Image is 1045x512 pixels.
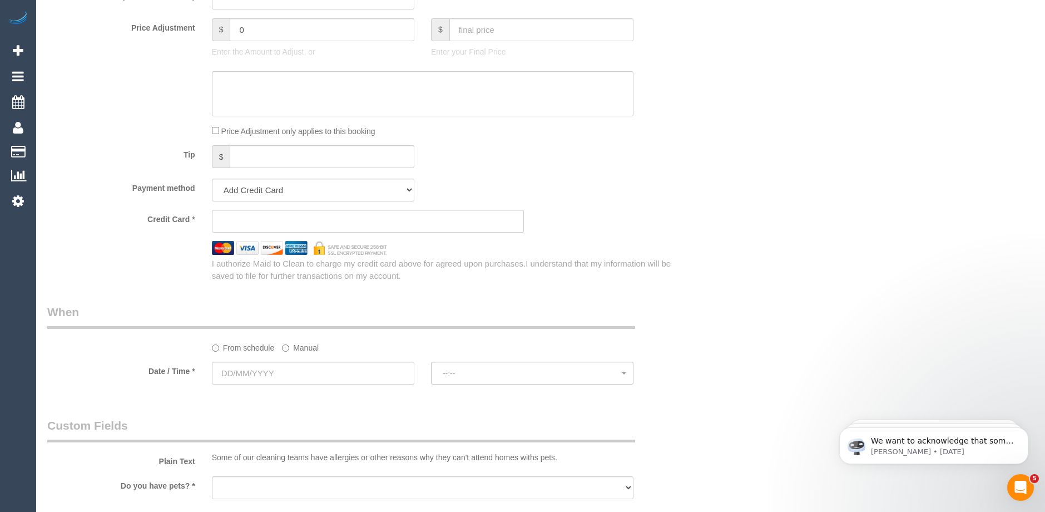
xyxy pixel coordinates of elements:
span: $ [212,145,230,168]
span: 5 [1030,474,1039,483]
legend: When [47,304,635,329]
label: Tip [39,145,204,160]
label: Price Adjustment [39,18,204,33]
label: From schedule [212,338,275,353]
input: final price [449,18,633,41]
span: --:-- [443,369,622,378]
button: --:-- [431,362,633,385]
span: $ [431,18,449,41]
iframe: Intercom live chat [1007,474,1034,501]
p: Enter the Amount to Adjust, or [212,46,414,57]
img: credit cards [204,241,395,255]
input: From schedule [212,344,219,352]
label: Credit Card * [39,210,204,225]
input: DD/MM/YYYY [212,362,414,385]
span: We want to acknowledge that some users may be experiencing lag or slower performance in our softw... [48,32,191,185]
label: Manual [282,338,319,353]
span: $ [212,18,230,41]
label: Do you have pets? * [39,476,204,491]
p: Enter your Final Price [431,46,633,57]
legend: Custom Fields [47,417,635,442]
span: I understand that my information will be saved to file for further transactions on my account. [212,259,671,280]
label: Plain Text [39,452,204,467]
input: Manual [282,344,289,352]
p: Some of our cleaning teams have allergies or other reasons why they can't attend homes withs pets. [212,452,633,463]
p: Message from Ellie, sent 1w ago [48,43,192,53]
iframe: Secure card payment input frame [221,216,514,227]
label: Payment method [39,179,204,194]
iframe: Intercom notifications message [823,404,1045,482]
div: I authorize Maid to Clean to charge my credit card above for agreed upon purchases. [204,258,697,282]
label: Date / Time * [39,362,204,377]
span: Price Adjustment only applies to this booking [221,127,375,136]
img: Automaid Logo [7,11,29,27]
